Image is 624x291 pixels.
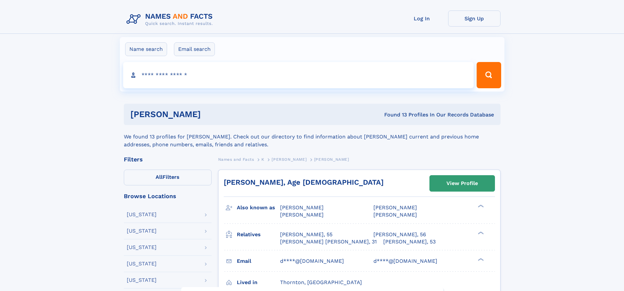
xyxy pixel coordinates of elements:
[476,204,484,208] div: ❯
[127,278,157,283] div: [US_STATE]
[237,277,280,288] h3: Lived in
[127,261,157,266] div: [US_STATE]
[448,10,501,27] a: Sign Up
[237,202,280,213] h3: Also known as
[383,238,436,245] a: [PERSON_NAME], 53
[272,155,307,163] a: [PERSON_NAME]
[130,110,293,118] h1: [PERSON_NAME]
[280,238,377,245] a: [PERSON_NAME] [PERSON_NAME], 31
[156,174,162,180] span: All
[174,42,215,56] label: Email search
[446,176,478,191] div: View Profile
[272,157,307,162] span: [PERSON_NAME]
[124,156,212,162] div: Filters
[314,157,349,162] span: [PERSON_NAME]
[224,178,384,186] a: [PERSON_NAME], Age [DEMOGRAPHIC_DATA]
[261,157,264,162] span: K
[127,212,157,217] div: [US_STATE]
[280,279,362,285] span: Thornton, [GEOGRAPHIC_DATA]
[280,212,324,218] span: [PERSON_NAME]
[237,229,280,240] h3: Relatives
[124,170,212,185] label: Filters
[476,231,484,235] div: ❯
[476,257,484,261] div: ❯
[373,231,426,238] a: [PERSON_NAME], 56
[280,204,324,211] span: [PERSON_NAME]
[293,111,494,118] div: Found 13 Profiles In Our Records Database
[124,125,501,149] div: We found 13 profiles for [PERSON_NAME]. Check out our directory to find information about [PERSON...
[430,176,495,191] a: View Profile
[261,155,264,163] a: K
[477,62,501,88] button: Search Button
[127,228,157,234] div: [US_STATE]
[124,193,212,199] div: Browse Locations
[127,245,157,250] div: [US_STATE]
[218,155,254,163] a: Names and Facts
[280,231,332,238] a: [PERSON_NAME], 55
[124,10,218,28] img: Logo Names and Facts
[237,256,280,267] h3: Email
[373,212,417,218] span: [PERSON_NAME]
[125,42,167,56] label: Name search
[396,10,448,27] a: Log In
[123,62,474,88] input: search input
[373,204,417,211] span: [PERSON_NAME]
